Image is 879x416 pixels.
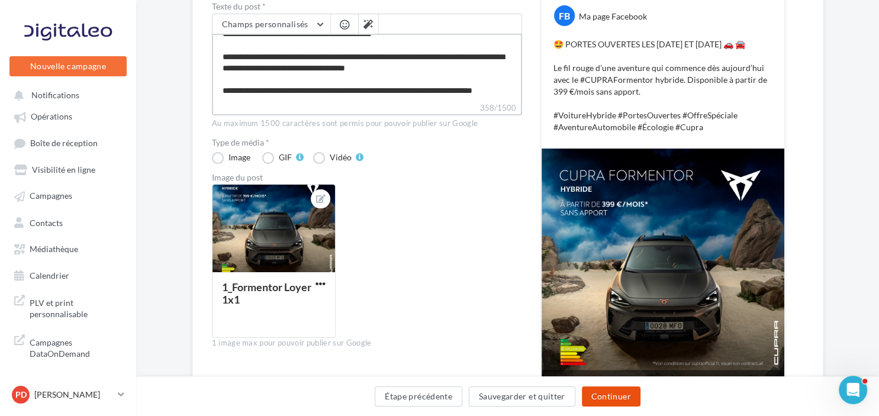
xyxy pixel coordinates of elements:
span: Notifications [31,90,79,100]
span: Campagnes [30,191,72,201]
iframe: Intercom live chat [839,376,867,404]
p: [PERSON_NAME] [34,389,113,401]
div: 1_Formentor Loyer 1x1 [222,280,311,306]
span: PLV et print personnalisable [30,295,122,320]
button: Champs personnalisés [212,14,330,34]
label: 358/1500 [212,102,522,115]
div: FB [554,5,575,26]
span: Visibilité en ligne [32,165,95,175]
span: Contacts [30,217,63,227]
span: Médiathèque [30,244,78,254]
button: Nouvelle campagne [9,56,127,76]
div: GIF [279,153,292,162]
label: Type de média * [212,138,522,147]
span: PD [15,389,27,401]
p: 🤩 PORTES OUVERTES LES [DATE] ET [DATE] 🚗 🚘 Le fil rouge d’une aventure qui commence dès aujourd’h... [553,38,772,133]
div: 1 image max pour pouvoir publier sur Google [212,338,522,349]
a: Campagnes [7,185,129,206]
label: Texte du post * [212,2,522,11]
a: Calendrier [7,264,129,285]
div: Vidéo [330,153,352,162]
div: Image [228,153,250,162]
span: Calendrier [30,270,69,280]
span: Boîte de réception [30,138,98,148]
div: Ma page Facebook [579,11,647,22]
div: Image du post [212,173,522,182]
button: Sauvegarder et quitter [469,386,575,407]
span: Opérations [31,112,72,122]
a: Campagnes DataOnDemand [7,330,129,365]
button: Étape précédente [375,386,462,407]
a: Opérations [7,105,129,127]
a: Visibilité en ligne [7,159,129,180]
a: Contacts [7,211,129,233]
span: Champs personnalisés [222,19,308,29]
a: PLV et print personnalisable [7,290,129,325]
span: Campagnes DataOnDemand [30,334,122,360]
button: Continuer [582,386,640,407]
a: Boîte de réception [7,132,129,154]
a: PD [PERSON_NAME] [9,383,127,406]
a: Médiathèque [7,237,129,259]
div: Au maximum 1500 caractères sont permis pour pouvoir publier sur Google [212,118,522,129]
